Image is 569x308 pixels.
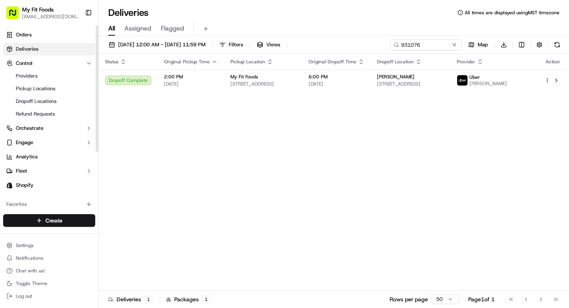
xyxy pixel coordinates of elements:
[108,6,149,19] h1: Deliveries
[253,39,284,50] button: Views
[216,39,247,50] button: Filters
[465,10,560,16] span: All times are displayed using MST timezone
[22,13,79,20] button: [EMAIL_ADDRESS][DOMAIN_NAME]
[468,295,495,303] div: Page 1 of 1
[3,265,95,276] button: Chat with us!
[469,80,507,87] span: [PERSON_NAME]
[13,108,86,120] a: Refund Requests
[16,72,38,80] span: Providers
[3,122,95,135] button: Orchestrate
[266,41,280,48] span: Views
[3,278,95,289] button: Toggle Theme
[16,60,32,67] span: Control
[3,214,95,227] button: Create
[3,240,95,251] button: Settings
[16,110,55,118] span: Refund Requests
[457,59,475,65] span: Provider
[16,153,38,160] span: Analytics
[164,81,218,87] span: [DATE]
[16,255,43,261] span: Notifications
[3,253,95,264] button: Notifications
[16,98,57,105] span: Dropoff Locations
[45,217,62,224] span: Create
[6,182,13,188] img: Shopify logo
[13,70,86,82] a: Providers
[3,291,95,302] button: Log out
[105,39,209,50] button: [DATE] 12:00 AM - [DATE] 11:59 PM
[230,81,296,87] span: [STREET_ADDRESS]
[16,280,47,287] span: Toggle Theme
[13,83,86,94] a: Pickup Locations
[390,295,428,303] p: Rows per page
[3,165,95,177] button: Fleet
[309,74,364,80] span: 6:00 PM
[3,150,95,163] a: Analytics
[3,3,82,22] button: My Fit Foods[EMAIL_ADDRESS][DOMAIN_NAME]
[13,96,86,107] a: Dropoff Locations
[118,41,205,48] span: [DATE] 12:00 AM - [DATE] 11:59 PM
[16,125,43,132] span: Orchestrate
[457,75,467,86] img: uber-new-logo.jpeg
[3,57,95,70] button: Control
[164,59,210,65] span: Original Pickup Time
[108,24,115,33] span: All
[390,39,462,50] input: Type to search
[16,139,33,146] span: Engage
[309,59,356,65] span: Original Dropoff Time
[16,167,27,175] span: Fleet
[3,179,95,192] a: Shopify
[16,293,32,299] span: Log out
[16,268,45,274] span: Chat with us!
[16,242,34,249] span: Settings
[230,59,265,65] span: Pickup Location
[22,6,54,13] button: My Fit Foods
[108,295,153,303] div: Deliveries
[377,59,414,65] span: Dropoff Location
[3,43,95,55] a: Deliveries
[3,136,95,149] button: Engage
[545,59,561,65] div: Action
[16,182,34,189] span: Shopify
[229,41,243,48] span: Filters
[161,24,184,33] span: Flagged
[552,39,563,50] button: Refresh
[202,296,211,303] div: 1
[3,198,95,211] div: Favorites
[230,74,258,80] span: My Fit Foods
[16,85,55,92] span: Pickup Locations
[124,24,151,33] span: Assigned
[478,41,488,48] span: Map
[377,81,444,87] span: [STREET_ADDRESS]
[309,81,364,87] span: [DATE]
[16,46,38,53] span: Deliveries
[166,295,211,303] div: Packages
[465,39,492,50] button: Map
[469,74,480,80] span: Uber
[144,296,153,303] div: 1
[3,29,95,41] a: Orders
[164,74,218,80] span: 2:00 PM
[105,59,119,65] span: Status
[16,31,32,38] span: Orders
[377,74,415,80] span: [PERSON_NAME]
